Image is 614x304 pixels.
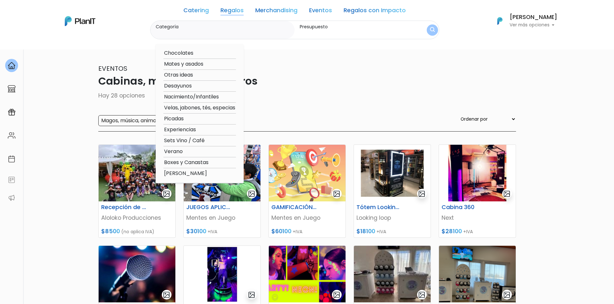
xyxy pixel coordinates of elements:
h6: Recepción de invitados con personaje [97,204,150,211]
label: Categoría [156,23,292,30]
option: Otras ideas [163,71,236,79]
option: Velas, jabones, tés, especias [163,104,236,112]
a: gallery-light JUEGOS APLICADOS PARA MARCAS/PRODUCTOS Mentes en Juego $30100 +IVA [183,144,261,238]
img: calendar-87d922413cdce8b2cf7b7f5f62616a5cf9e4887200fb71536465627b3292af00.svg [8,155,15,163]
span: $8500 [101,227,120,235]
option: Boxes y Canastas [163,159,236,167]
p: Cabinas, música, glitter, otros [98,73,516,89]
img: gallery-light [418,190,425,198]
h6: [PERSON_NAME] [510,14,557,20]
img: thumb_ChatGPT_Image_14_jul_2025__12_48_36.png [439,246,516,302]
p: Hay 28 opciones [98,91,516,100]
div: ¿Necesitás ayuda? [33,6,93,19]
img: thumb_foto-3.jpg [439,145,516,201]
img: gallery-light [503,291,511,299]
span: (no aplica IVA) [121,228,154,235]
p: Ver más opciones [510,23,557,27]
p: Mentes en Juego [271,214,343,222]
img: thumb_foto_-_6.jpg [354,145,431,201]
p: Aloloko Producciones [101,214,173,222]
h6: JUEGOS APLICADOS PARA MARCAS/PRODUCTOS [182,204,235,211]
img: thumb_Lunchera_1__1___copia_-Photoroom_-_2024-08-14T130659.423.jpg [184,246,260,302]
img: gallery-light [333,190,340,198]
img: gallery-light [163,291,170,299]
img: gallery-light [248,190,255,198]
a: Catering [183,8,209,15]
button: PlanIt Logo [PERSON_NAME] Ver más opciones [489,13,557,29]
option: Verano [163,148,236,156]
p: Mentes en Juego [186,214,258,222]
label: Presupuesto [300,23,407,30]
img: gallery-light [503,190,511,198]
img: PlanIt Logo [65,16,95,26]
span: $18100 [356,227,375,235]
img: PlanIt Logo [493,14,507,28]
option: Picadas [163,115,236,123]
input: Magos, música, animación [98,115,170,126]
option: Experiencias [163,126,236,134]
img: campaigns-02234683943229c281be62815700db0a1741e53638e28bf9629b52c665b00959.svg [8,108,15,116]
img: thumb_WhatsApp_Image_2025-07-08_at_10.28.58.jpeg [354,246,431,302]
option: Chocolates [163,49,236,57]
h6: Tótem Looking loop [353,204,405,211]
option: Nacimiento/Infantiles [163,93,236,101]
img: gallery-light [163,190,170,198]
img: people-662611757002400ad9ed0e3c099ab2801c6687ba6c219adb57efc949bc21e19d.svg [8,132,15,139]
p: Looking loop [356,214,428,222]
img: feedback-78b5a0c8f98aac82b08bfc38622c3050aee476f2c9584af64705fc4e61158814.svg [8,176,15,184]
h6: GAMIFICACIÓN PARA EMPRESAS [268,204,320,211]
span: +IVA [463,228,473,235]
img: thumb_WhatsApp_Image_2025-06-23_at_12.30.50.jpeg [99,145,175,201]
a: gallery-light Cabina 360 Next $28100 +IVA [439,144,516,238]
span: +IVA [376,228,386,235]
img: gallery-light [333,291,340,299]
span: $28100 [442,227,462,235]
a: Eventos [309,8,332,15]
span: $60100 [271,227,291,235]
a: gallery-light GAMIFICACIÓN PARA EMPRESAS Mentes en Juego $60100 +IVA [268,144,346,238]
a: Regalos con Impacto [344,8,406,15]
p: Next [442,214,513,222]
img: thumb_ChatGPT_Image_14_jul_2025__12_27_52.png [269,246,346,302]
a: Regalos [220,8,244,15]
a: gallery-light Recepción de invitados con personaje Aloloko Producciones $8500 (no aplica IVA) [98,144,176,238]
img: thumb_Captura_de_pantalla_2023-04-04_135648.jpg [99,246,175,302]
p: Eventos [98,64,516,73]
option: Desayunos [163,82,236,90]
a: Merchandising [255,8,297,15]
img: gallery-light [248,291,255,299]
h6: Cabina 360 [438,204,491,211]
option: Sets Vino / Café [163,137,236,145]
span: +IVA [208,228,217,235]
img: marketplace-4ceaa7011d94191e9ded77b95e3339b90024bf715f7c57f8cf31f2d8c509eaba.svg [8,85,15,93]
span: +IVA [293,228,302,235]
img: gallery-light [418,291,425,299]
img: partners-52edf745621dab592f3b2c58e3bca9d71375a7ef29c3b500c9f145b62cc070d4.svg [8,194,15,202]
img: home-e721727adea9d79c4d83392d1f703f7f8bce08238fde08b1acbfd93340b81755.svg [8,62,15,69]
a: gallery-light Tótem Looking loop Looking loop $18100 +IVA [354,144,431,238]
option: [PERSON_NAME] [163,170,236,178]
img: search_button-432b6d5273f82d61273b3651a40e1bd1b912527efae98b1b7a1b2c0702e16a8d.svg [430,27,435,33]
option: Mates y asados [163,60,236,68]
span: $30100 [186,227,206,235]
img: thumb_1-gamificacion.png [269,145,346,201]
